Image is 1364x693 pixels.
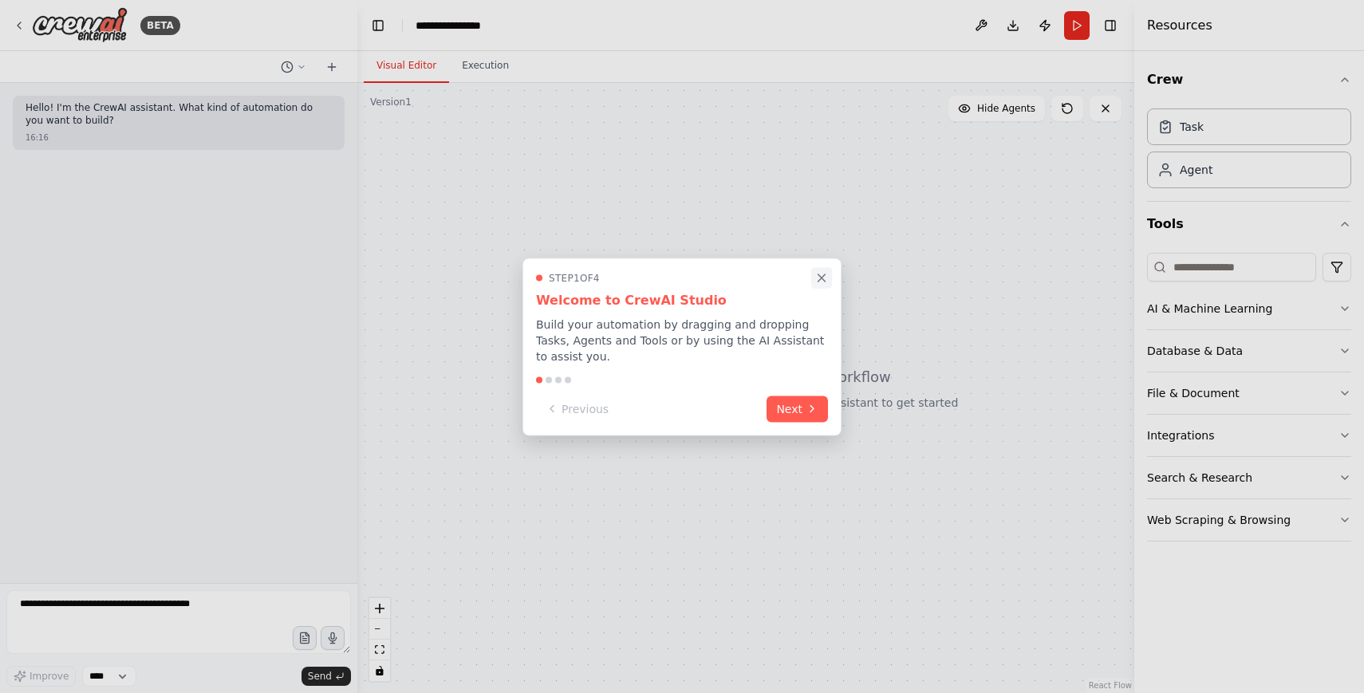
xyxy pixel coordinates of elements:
p: Build your automation by dragging and dropping Tasks, Agents and Tools or by using the AI Assista... [536,316,828,364]
button: Next [767,396,828,422]
button: Previous [536,396,618,422]
span: Step 1 of 4 [549,271,600,284]
button: Close walkthrough [811,267,832,288]
h3: Welcome to CrewAI Studio [536,290,828,309]
button: Hide left sidebar [367,14,389,37]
